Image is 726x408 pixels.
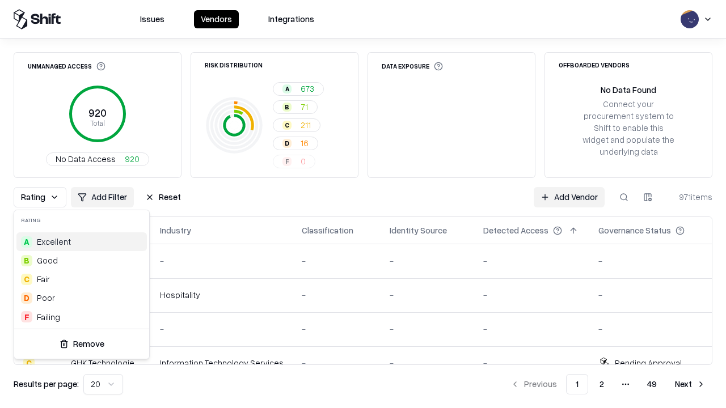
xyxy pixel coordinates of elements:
button: Remove [19,334,145,354]
div: Failing [37,311,60,323]
span: Excellent [37,236,71,248]
div: Poor [37,292,55,304]
div: A [21,236,32,248]
div: D [21,292,32,304]
span: Fair [37,273,50,285]
div: Suggestions [14,230,149,329]
div: F [21,311,32,322]
span: Good [37,254,58,266]
div: B [21,255,32,266]
div: C [21,274,32,285]
div: Rating [14,210,149,230]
